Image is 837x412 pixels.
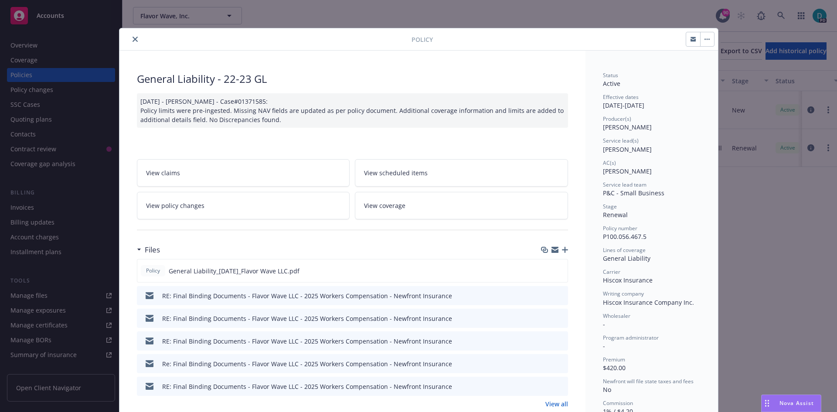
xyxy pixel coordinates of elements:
span: View policy changes [146,201,204,210]
span: AC(s) [603,159,616,167]
div: RE: Final Binding Documents - Flavor Wave LLC - 2025 Workers Compensation - Newfront Insurance [162,314,452,323]
span: Active [603,79,620,88]
span: Writing company [603,290,644,297]
span: Program administrator [603,334,659,341]
button: download file [543,337,550,346]
button: download file [543,291,550,300]
span: [PERSON_NAME] [603,145,652,153]
span: Nova Assist [779,399,814,407]
button: close [130,34,140,44]
div: Files [137,244,160,255]
div: RE: Final Binding Documents - Flavor Wave LLC - 2025 Workers Compensation - Newfront Insurance [162,382,452,391]
span: Carrier [603,268,620,276]
button: download file [543,359,550,368]
span: Renewal [603,211,628,219]
span: Lines of coverage [603,246,646,254]
span: Hiscox Insurance Company Inc. [603,298,694,306]
button: preview file [557,337,565,346]
a: View claims [137,159,350,187]
div: RE: Final Binding Documents - Flavor Wave LLC - 2025 Workers Compensation - Newfront Insurance [162,337,452,346]
button: preview file [557,382,565,391]
span: View coverage [364,201,405,210]
span: Policy [412,35,433,44]
span: General Liability_[DATE]_Flavor Wave LLC.pdf [169,266,299,276]
span: Hiscox Insurance [603,276,653,284]
span: P100.056.467.5 [603,232,646,241]
button: preview file [557,359,565,368]
div: Drag to move [762,395,772,412]
div: RE: Final Binding Documents - Flavor Wave LLC - 2025 Workers Compensation - Newfront Insurance [162,291,452,300]
span: Service lead(s) [603,137,639,144]
span: No [603,385,611,394]
button: download file [543,382,550,391]
button: preview file [557,291,565,300]
span: Premium [603,356,625,363]
span: Effective dates [603,93,639,101]
span: [PERSON_NAME] [603,123,652,131]
span: Commission [603,399,633,407]
button: preview file [557,314,565,323]
button: preview file [556,266,564,276]
span: - [603,320,605,328]
span: View scheduled items [364,168,428,177]
span: General Liability [603,254,650,262]
a: View coverage [355,192,568,219]
a: View all [545,399,568,409]
span: Policy number [603,225,637,232]
span: View claims [146,168,180,177]
button: download file [543,314,550,323]
div: [DATE] - [PERSON_NAME] - Case#01371585: Policy limits were pre-ingested. Missing NAV fields are u... [137,93,568,128]
span: - [603,342,605,350]
span: Stage [603,203,617,210]
span: Status [603,72,618,79]
span: $420.00 [603,364,626,372]
span: Producer(s) [603,115,631,123]
span: Service lead team [603,181,646,188]
div: Re: Final Binding Documents - Flavor Wave LLC - 2025 Workers Compensation - Newfront Insurance [162,359,452,368]
span: Policy [144,267,162,275]
button: Nova Assist [761,395,821,412]
span: Wholesaler [603,312,630,320]
div: [DATE] - [DATE] [603,93,701,110]
span: P&C - Small Business [603,189,664,197]
span: Newfront will file state taxes and fees [603,378,694,385]
button: download file [542,266,549,276]
a: View scheduled items [355,159,568,187]
a: View policy changes [137,192,350,219]
span: [PERSON_NAME] [603,167,652,175]
div: General Liability - 22-23 GL [137,72,568,86]
h3: Files [145,244,160,255]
